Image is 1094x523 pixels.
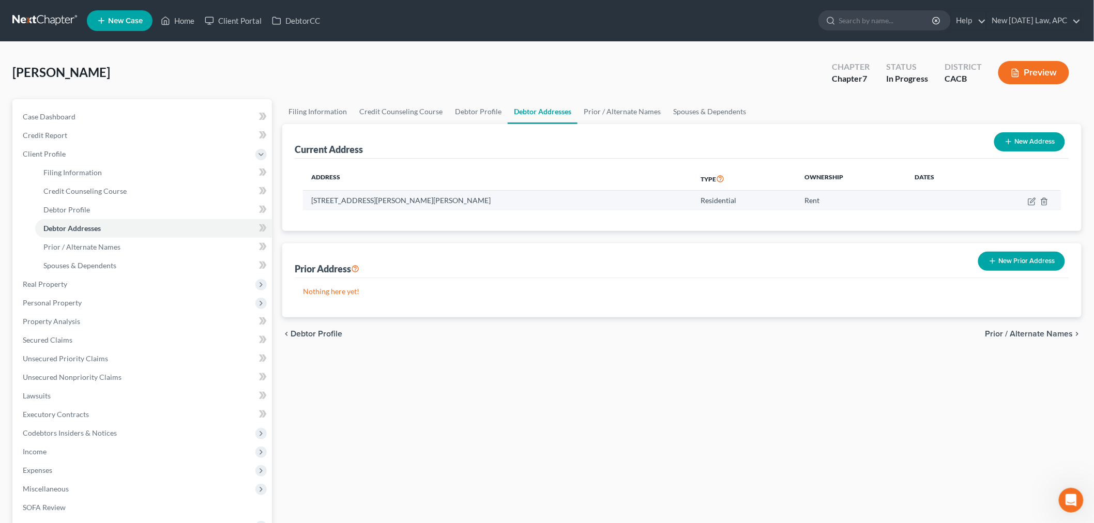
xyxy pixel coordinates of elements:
td: Residential [693,191,797,210]
button: Preview [998,61,1069,84]
div: [PERSON_NAME] • [DATE] [17,233,98,239]
a: Credit Counseling Course [35,182,272,201]
h1: [PERSON_NAME] [50,5,117,13]
i: chevron_left [282,330,291,338]
a: Help [951,11,986,30]
span: Debtor Profile [43,205,90,214]
span: Miscellaneous [23,484,69,493]
span: Spouses & Dependents [43,261,116,270]
span: Executory Contracts [23,410,89,419]
a: Debtor Profile [35,201,272,219]
span: Personal Property [23,298,82,307]
span: New Case [108,17,143,25]
div: Status [886,61,928,73]
span: Unsecured Priority Claims [23,354,108,363]
button: New Address [994,132,1065,151]
div: Emma says… [8,81,199,253]
span: Client Profile [23,149,66,158]
a: Debtor Addresses [508,99,578,124]
a: Property Analysis [14,312,272,331]
button: Prior / Alternate Names chevron_right [985,330,1082,338]
span: Secured Claims [23,335,72,344]
span: Case Dashboard [23,112,75,121]
p: Nothing here yet! [303,286,1061,297]
div: Prior Address [295,263,359,275]
th: Type [693,167,797,191]
td: Rent [797,191,907,210]
button: Start recording [66,339,74,347]
a: DebtorCC [267,11,325,30]
div: Chapter [832,73,870,85]
i: chevron_right [1073,330,1082,338]
th: Ownership [797,167,907,191]
span: Credit Report [23,131,67,140]
div: Chapter [832,61,870,73]
a: Filing Information [35,163,272,182]
button: chevron_left Debtor Profile [282,330,342,338]
button: go back [7,4,26,24]
div: Please be sure to enable MFA in your PACER account settings. Once enabled, you will have to enter... [17,159,161,209]
a: Credit Counseling Course [353,99,449,124]
input: Search by name... [839,11,934,30]
a: Secured Claims [14,331,272,349]
th: Address [303,167,693,191]
span: Prior / Alternate Names [43,242,120,251]
span: Prior / Alternate Names [985,330,1073,338]
div: In Progress [886,73,928,85]
span: Income [23,447,47,456]
button: Emoji picker [16,339,24,347]
span: Debtor Profile [291,330,342,338]
div: 🚨 PACER Multi-Factor Authentication Now Required 🚨Starting [DATE], PACER requires Multi-Factor Au... [8,81,170,230]
div: Current Address [295,143,363,156]
a: Debtor Addresses [35,219,272,238]
span: Real Property [23,280,67,288]
button: Send a message… [177,334,194,351]
a: Spouses & Dependents [667,99,752,124]
span: Expenses [23,466,52,474]
div: CACB [945,73,982,85]
div: Close [181,4,200,23]
a: Debtor Profile [449,99,508,124]
button: Upload attachment [49,339,57,347]
a: Learn More Here [17,215,77,223]
iframe: Intercom live chat [1059,488,1084,513]
p: Active [50,13,71,23]
button: Home [162,4,181,24]
span: Property Analysis [23,317,80,326]
span: Lawsuits [23,391,51,400]
button: Gif picker [33,339,41,347]
span: Unsecured Nonpriority Claims [23,373,121,381]
a: Spouses & Dependents [35,256,272,275]
a: Prior / Alternate Names [35,238,272,256]
a: Filing Information [282,99,353,124]
button: New Prior Address [978,252,1065,271]
div: Starting [DATE], PACER requires Multi-Factor Authentication (MFA) for all filers in select distri... [17,113,161,153]
textarea: Message… [9,317,198,334]
span: SOFA Review [23,503,66,512]
span: Codebtors Insiders & Notices [23,428,117,437]
span: Filing Information [43,168,102,177]
a: New [DATE] Law, APC [987,11,1081,30]
a: Lawsuits [14,387,272,405]
a: Client Portal [200,11,267,30]
a: Home [156,11,200,30]
a: Prior / Alternate Names [578,99,667,124]
a: Unsecured Nonpriority Claims [14,368,272,387]
b: 🚨 PACER Multi-Factor Authentication Now Required 🚨 [17,88,148,106]
span: Credit Counseling Course [43,187,127,195]
a: SOFA Review [14,498,272,517]
span: Debtor Addresses [43,224,101,233]
th: Dates [907,167,979,191]
span: [PERSON_NAME] [12,65,110,80]
a: Executory Contracts [14,405,272,424]
a: Unsecured Priority Claims [14,349,272,368]
b: 2 minutes [64,179,104,188]
img: Profile image for Emma [29,6,46,22]
a: Credit Report [14,126,272,145]
span: 7 [862,73,867,83]
div: District [945,61,982,73]
td: [STREET_ADDRESS][PERSON_NAME][PERSON_NAME] [303,191,693,210]
a: Case Dashboard [14,107,272,126]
